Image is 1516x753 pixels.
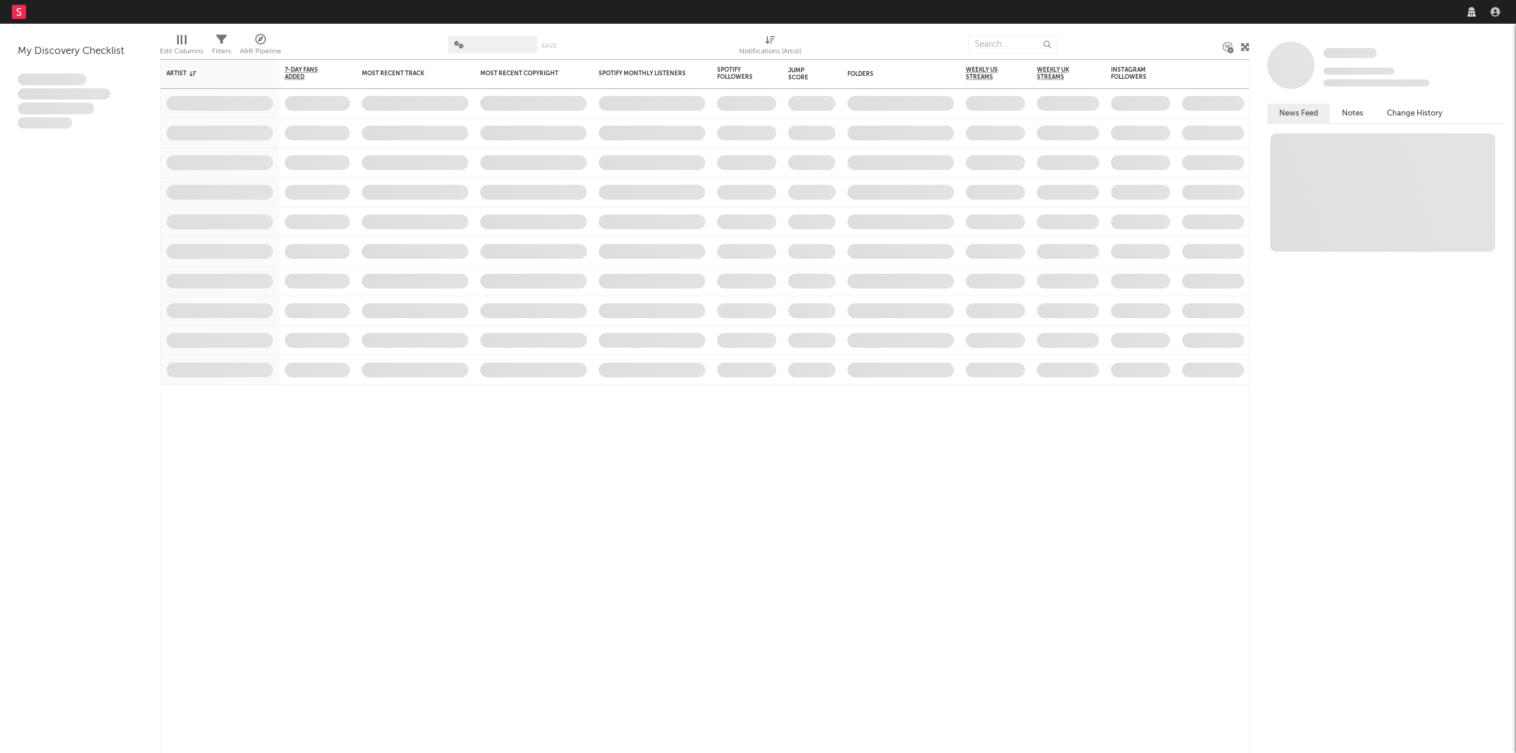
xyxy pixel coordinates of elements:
div: Filters [212,30,231,64]
div: A&R Pipeline [240,44,281,59]
span: Aliquam viverra [18,117,72,129]
button: News Feed [1267,104,1330,123]
div: Notifications (Artist) [739,30,801,64]
span: Tracking Since: [DATE] [1324,68,1395,75]
div: Jump Score [788,67,818,81]
button: Notes [1330,104,1375,123]
input: Search... [968,36,1057,53]
div: Most Recent Copyright [480,70,569,77]
a: Some Artist [1324,47,1377,59]
span: 0 fans last week [1324,79,1430,86]
button: Save [541,43,557,49]
span: Some Artist [1324,48,1377,58]
div: Artist [166,70,255,77]
div: Spotify Followers [717,66,759,81]
span: 7-Day Fans Added [285,66,332,81]
div: Edit Columns [160,44,203,59]
span: Integer aliquet in purus et [18,88,110,100]
div: Edit Columns [160,30,203,64]
div: Instagram Followers [1111,66,1152,81]
span: Lorem ipsum dolor [18,73,86,85]
div: Filters [212,44,231,59]
div: A&R Pipeline [240,30,281,64]
span: Praesent ac interdum [18,102,94,114]
div: Spotify Monthly Listeners [599,70,688,77]
span: Weekly UK Streams [1037,66,1081,81]
div: Notifications (Artist) [739,44,801,59]
span: Weekly US Streams [966,66,1007,81]
div: My Discovery Checklist [18,44,142,59]
div: Folders [847,71,936,78]
button: Change History [1375,104,1454,123]
div: Most Recent Track [362,70,451,77]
